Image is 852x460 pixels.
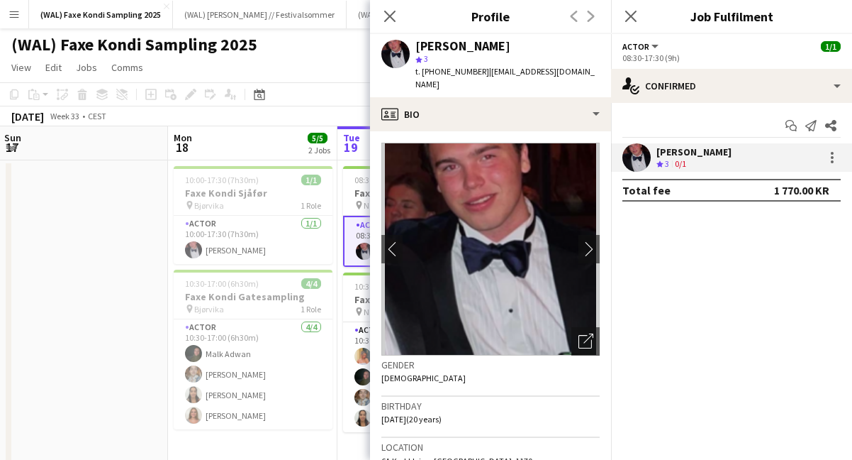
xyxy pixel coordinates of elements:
[343,131,360,144] span: Tue
[174,166,332,264] app-job-card: 10:00-17:30 (7h30m)1/1Faxe Kondi Sjåfør Bjørvika1 RoleActor1/110:00-17:30 (7h30m)[PERSON_NAME]
[381,400,600,412] h3: Birthday
[308,133,327,143] span: 5/5
[301,175,321,185] span: 1/1
[675,158,686,169] app-skills-label: 0/1
[343,216,502,267] app-card-role: Actor1/108:30-17:30 (9h)[PERSON_NAME]
[656,146,732,158] div: [PERSON_NAME]
[381,358,600,371] h3: Gender
[370,7,611,26] h3: Profile
[424,53,428,64] span: 3
[415,40,510,53] div: [PERSON_NAME]
[821,41,841,52] span: 1/1
[381,373,466,383] span: [DEMOGRAPHIC_DATA]
[174,319,332,429] app-card-role: Actor4/410:30-17:00 (6h30m)Malk Adwan[PERSON_NAME][PERSON_NAME][PERSON_NAME]
[341,139,360,155] span: 19
[622,183,671,197] div: Total fee
[774,183,829,197] div: 1 770.00 KR
[343,293,502,306] h3: Faxe Kondi Gatesampling
[174,270,332,429] app-job-card: 10:30-17:00 (6h30m)4/4Faxe Kondi Gatesampling Bjørvika1 RoleActor4/410:30-17:00 (6h30m)Malk Adwan...
[194,304,224,314] span: Bjørvika
[343,273,502,432] app-job-card: 10:30-17:00 (6h30m)4/4Faxe Kondi Gatesampling Nathionaltheateret / rådhusplassen1 RoleActor4/410:...
[611,69,852,103] div: Confirmed
[354,175,412,185] span: 08:30-17:30 (9h)
[364,307,470,317] span: Nathionaltheateret / rådhusplassen
[354,281,428,292] span: 10:30-17:00 (6h30m)
[381,441,600,454] h3: Location
[622,41,661,52] button: Actor
[174,187,332,199] h3: Faxe Kondi Sjåfør
[45,61,62,74] span: Edit
[174,131,192,144] span: Mon
[76,61,97,74] span: Jobs
[70,58,103,77] a: Jobs
[2,139,21,155] span: 17
[29,1,173,28] button: (WAL) Faxe Kondi Sampling 2025
[611,7,852,26] h3: Job Fulfilment
[343,166,502,267] app-job-card: 08:30-17:30 (9h)1/1Faxe Kondi Sjåfør Nationaltheateret / Rådhusplassen1 RoleActor1/108:30-17:30 (...
[185,175,259,185] span: 10:00-17:30 (7h30m)
[11,61,31,74] span: View
[174,216,332,264] app-card-role: Actor1/110:00-17:30 (7h30m)[PERSON_NAME]
[343,187,502,199] h3: Faxe Kondi Sjåfør
[415,66,489,77] span: t. [PHONE_NUMBER]
[301,278,321,289] span: 4/4
[194,200,224,211] span: Bjørvika
[185,278,259,289] span: 10:30-17:00 (6h30m)
[173,1,347,28] button: (WAL) [PERSON_NAME] // Festivalsommer
[172,139,192,155] span: 18
[6,58,37,77] a: View
[370,97,611,131] div: Bio
[47,111,82,121] span: Week 33
[343,322,502,432] app-card-role: Actor4/410:30-17:00 (6h30m)[PERSON_NAME]Malk Adwan[PERSON_NAME][PERSON_NAME]
[174,290,332,303] h3: Faxe Kondi Gatesampling
[308,145,330,155] div: 2 Jobs
[381,414,442,425] span: [DATE] (20 years)
[106,58,149,77] a: Comms
[301,200,321,211] span: 1 Role
[622,53,841,63] div: 08:30-17:30 (9h)
[88,111,106,121] div: CEST
[11,109,44,124] div: [DATE]
[301,304,321,314] span: 1 Role
[415,66,595,89] span: | [EMAIL_ADDRESS][DOMAIN_NAME]
[665,158,669,169] span: 3
[4,131,21,144] span: Sun
[111,61,143,74] span: Comms
[571,327,600,356] div: Open photos pop-in
[622,41,649,52] span: Actor
[11,34,257,55] h1: (WAL) Faxe Kondi Sampling 2025
[347,1,429,28] button: (WAL) Coop 2025
[381,143,600,356] img: Crew avatar or photo
[364,200,470,211] span: Nationaltheateret / Rådhusplassen
[40,58,67,77] a: Edit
